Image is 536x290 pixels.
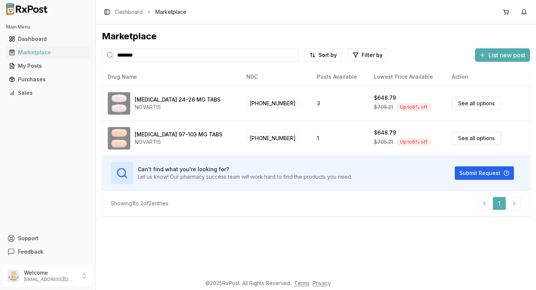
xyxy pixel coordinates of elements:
th: Posts Available [311,68,368,86]
img: Entresto 24-26 MG TABS [108,92,130,115]
div: Showing 1 to 2 of 2 entries [111,200,168,207]
th: Lowest Price Available [368,68,446,86]
div: Purchases [9,76,86,83]
span: $705.21 [374,138,393,146]
a: Dashboard [115,8,143,16]
button: Support [3,232,92,245]
span: Marketplace [155,8,186,16]
button: Dashboard [3,33,92,45]
p: Welcome [24,269,76,277]
div: Sales [9,89,86,97]
p: [EMAIL_ADDRESS][DOMAIN_NAME] [24,277,76,283]
nav: breadcrumb [115,8,186,16]
span: [PHONE_NUMBER] [246,133,299,143]
a: Dashboard [6,32,89,46]
th: NDC [240,68,311,86]
td: 1 [311,121,368,155]
div: Dashboard [9,35,86,43]
a: See all options [452,132,501,145]
div: Up to 8 % off [396,138,432,146]
img: User avatar [7,270,19,282]
span: $705.21 [374,103,393,111]
img: RxPost Logo [3,3,51,15]
button: Sort by [305,48,342,62]
p: Let us know! Our pharmacy success team will work hard to find the products you need. [138,173,352,181]
button: Sales [3,87,92,99]
div: My Posts [9,62,86,70]
h2: Main Menu [6,24,89,30]
h3: Can't find what you're looking for? [138,166,352,173]
button: My Posts [3,60,92,72]
div: Marketplace [9,49,86,56]
div: [MEDICAL_DATA] 97-103 MG TABS [135,131,222,138]
button: Filter by [348,48,387,62]
div: $648.79 [374,94,396,102]
div: $648.79 [374,129,396,136]
a: 1 [493,197,506,210]
a: List new post [475,52,530,60]
th: Action [446,68,530,86]
button: Purchases [3,73,92,85]
a: Marketplace [6,46,89,59]
a: See all options [452,97,501,110]
span: Sort by [319,51,337,59]
span: List new post [488,51,526,60]
th: Drug Name [102,68,240,86]
div: NOVARTIS [135,103,220,111]
button: Feedback [3,245,92,259]
a: Terms [294,280,310,286]
span: Feedback [18,248,43,256]
img: Entresto 97-103 MG TABS [108,127,130,149]
button: List new post [475,48,530,62]
div: Marketplace [102,30,530,42]
span: [PHONE_NUMBER] [246,98,299,108]
span: Filter by [362,51,383,59]
div: NOVARTIS [135,138,222,146]
a: Privacy [313,280,331,286]
a: Purchases [6,73,89,86]
div: Up to 8 % off [396,103,432,111]
a: My Posts [6,59,89,73]
td: 3 [311,86,368,121]
button: Marketplace [3,46,92,58]
nav: pagination [478,197,521,210]
div: [MEDICAL_DATA] 24-26 MG TABS [135,96,220,103]
a: Sales [6,86,89,100]
button: Submit Request [455,166,514,180]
